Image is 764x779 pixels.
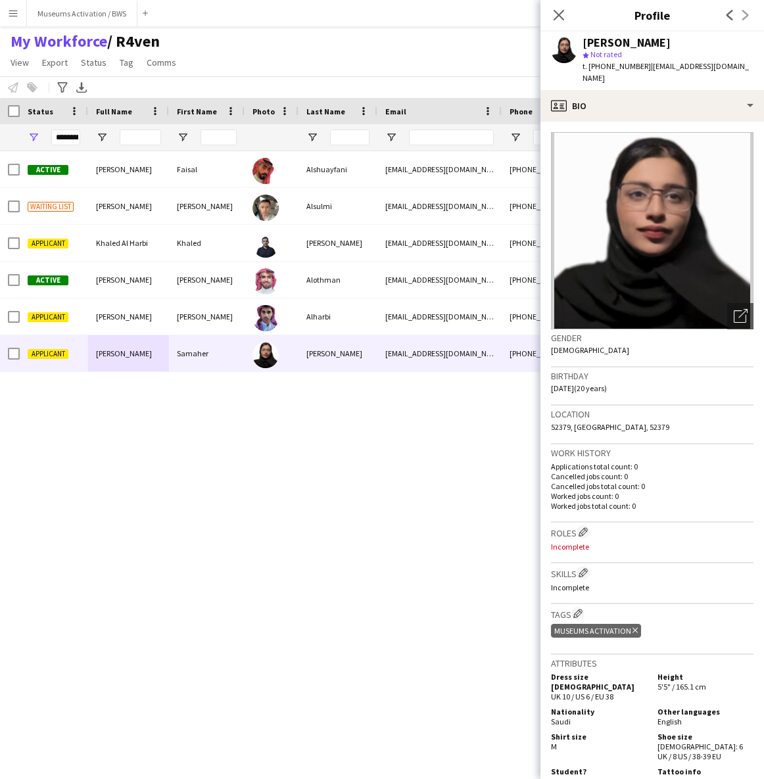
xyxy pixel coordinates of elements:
[27,1,137,26] button: Museums Activation / BWS
[252,305,279,331] img: Salman Alharbi
[385,131,397,143] button: Open Filter Menu
[5,54,34,71] a: View
[551,422,669,432] span: 52379, [GEOGRAPHIC_DATA], 52379
[657,742,743,761] span: [DEMOGRAPHIC_DATA]: 6 UK / 8 US / 38-39 EU
[147,57,176,68] span: Comms
[551,461,753,471] p: Applications total count: 0
[252,342,279,368] img: Samaher Majdi
[298,225,377,261] div: [PERSON_NAME]
[96,201,152,211] span: [PERSON_NAME]
[551,501,753,511] p: Worked jobs total count: 0
[551,525,753,539] h3: Roles
[177,106,217,116] span: First Name
[551,624,641,638] div: Museums Activation
[502,335,595,371] div: [PHONE_NUMBER]
[551,707,647,717] h5: Nationality
[28,239,68,248] span: Applicant
[551,447,753,459] h3: Work history
[96,348,152,358] span: [PERSON_NAME]
[96,275,152,285] span: [PERSON_NAME]
[81,57,107,68] span: Status
[583,61,651,71] span: t. [PHONE_NUMBER]
[551,742,557,751] span: M
[377,225,502,261] div: [EMAIL_ADDRESS][DOMAIN_NAME]
[169,225,245,261] div: Khaled
[583,37,671,49] div: [PERSON_NAME]
[252,158,279,184] img: Faisal Alshuayfani
[502,151,595,187] div: [PHONE_NUMBER]
[42,57,68,68] span: Export
[96,106,132,116] span: Full Name
[107,32,160,51] span: R4ven
[28,131,39,143] button: Open Filter Menu
[298,262,377,298] div: Alothman
[540,7,764,24] h3: Profile
[252,106,275,116] span: Photo
[502,262,595,298] div: [PHONE_NUMBER]
[330,130,370,145] input: Last Name Filter Input
[28,349,68,359] span: Applicant
[96,312,152,321] span: [PERSON_NAME]
[551,582,753,592] p: Incomplete
[551,767,647,776] h5: Student?
[551,471,753,481] p: Cancelled jobs count: 0
[76,54,112,71] a: Status
[169,298,245,335] div: [PERSON_NAME]
[28,202,74,212] span: Waiting list
[551,657,753,669] h3: Attributes
[169,151,245,187] div: Faisal
[96,131,108,143] button: Open Filter Menu
[377,151,502,187] div: [EMAIL_ADDRESS][DOMAIN_NAME]
[551,332,753,344] h3: Gender
[252,268,279,295] img: Mohammed Alothman
[551,408,753,420] h3: Location
[298,335,377,371] div: [PERSON_NAME]
[169,188,245,224] div: [PERSON_NAME]
[502,188,595,224] div: [PHONE_NUMBER]
[657,682,706,692] span: 5'5" / 165.1 cm
[28,106,53,116] span: Status
[502,225,595,261] div: [PHONE_NUMBER]
[385,106,406,116] span: Email
[377,188,502,224] div: [EMAIL_ADDRESS][DOMAIN_NAME]
[11,32,107,51] a: My Workforce
[377,262,502,298] div: [EMAIL_ADDRESS][DOMAIN_NAME]
[120,130,161,145] input: Full Name Filter Input
[169,262,245,298] div: [PERSON_NAME]
[583,61,749,83] span: | [EMAIL_ADDRESS][DOMAIN_NAME]
[377,298,502,335] div: [EMAIL_ADDRESS][DOMAIN_NAME]
[551,607,753,621] h3: Tags
[727,303,753,329] div: Open photos pop-in
[298,188,377,224] div: Alsulmi
[551,717,571,726] span: Saudi
[502,298,595,335] div: [PHONE_NUMBER]
[11,57,29,68] span: View
[28,312,68,322] span: Applicant
[177,131,189,143] button: Open Filter Menu
[551,132,753,329] img: Crew avatar or photo
[551,672,647,692] h5: Dress size [DEMOGRAPHIC_DATA]
[169,335,245,371] div: Samaher
[55,80,70,95] app-action-btn: Advanced filters
[657,732,753,742] h5: Shoe size
[510,106,533,116] span: Phone
[377,335,502,371] div: [EMAIL_ADDRESS][DOMAIN_NAME]
[657,767,753,776] h5: Tattoo info
[120,57,133,68] span: Tag
[590,49,622,59] span: Not rated
[28,165,68,175] span: Active
[657,717,682,726] span: English
[114,54,139,71] a: Tag
[551,491,753,501] p: Worked jobs count: 0
[657,707,753,717] h5: Other languages
[551,481,753,491] p: Cancelled jobs total count: 0
[74,80,89,95] app-action-btn: Export XLSX
[551,732,647,742] h5: Shirt size
[540,90,764,122] div: Bio
[96,164,152,174] span: [PERSON_NAME]
[28,275,68,285] span: Active
[37,54,73,71] a: Export
[201,130,237,145] input: First Name Filter Input
[96,238,148,248] span: Khaled Al Harbi
[306,106,345,116] span: Last Name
